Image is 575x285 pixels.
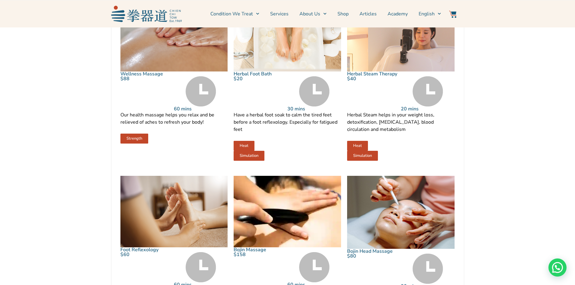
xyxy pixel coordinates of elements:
p: $80 [347,254,401,258]
span: Simulation [240,154,258,158]
p: $158 [234,252,287,257]
span: Heat [240,144,248,148]
img: Time Grey [299,76,330,106]
p: $40 [347,76,401,81]
a: Wellness Massage [120,71,163,77]
a: Academy [388,6,408,21]
img: Time Grey [299,252,330,282]
a: Simulation [234,151,264,161]
a: Shop [337,6,349,21]
a: About Us [299,6,327,21]
img: Time Grey [186,76,216,106]
a: Articles [359,6,377,21]
p: Our health massage helps you relax and be relieved of aches to refresh your body! [120,111,228,126]
a: Heat [347,141,368,151]
a: Bojin Head Massage [347,248,393,255]
img: Time Grey [186,252,216,282]
p: Have a herbal foot soak to calm the tired feet before a foot reflexology. Especially for fatigued... [234,111,341,133]
a: Simulation [347,151,378,161]
p: $20 [234,76,287,81]
p: 30 mins [287,106,341,111]
span: Strength [126,137,142,141]
p: $60 [120,252,174,257]
p: Herbal Steam helps in your weight loss, detoxification, [MEDICAL_DATA], blood circulation and met... [347,111,455,133]
a: Services [270,6,289,21]
a: Condition We Treat [210,6,259,21]
span: Simulation [353,154,372,158]
a: Herbal Steam Therapy [347,71,397,77]
span: Heat [353,144,362,148]
p: 20 mins [401,106,455,111]
span: English [419,10,435,17]
a: Switch to English [419,6,441,21]
a: Strength [120,134,148,144]
a: Foot Reflexology [120,246,158,253]
p: $88 [120,76,174,81]
div: Need help? WhatsApp contact [548,258,567,277]
a: Bojin Massage [234,246,266,253]
img: Time Grey [413,76,443,106]
nav: Menu [185,6,441,21]
img: Time Grey [413,254,443,284]
img: Website Icon-03 [449,11,456,18]
a: Heat [234,141,254,151]
a: Herbal Foot Bath [234,71,272,77]
p: 60 mins [174,106,228,111]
